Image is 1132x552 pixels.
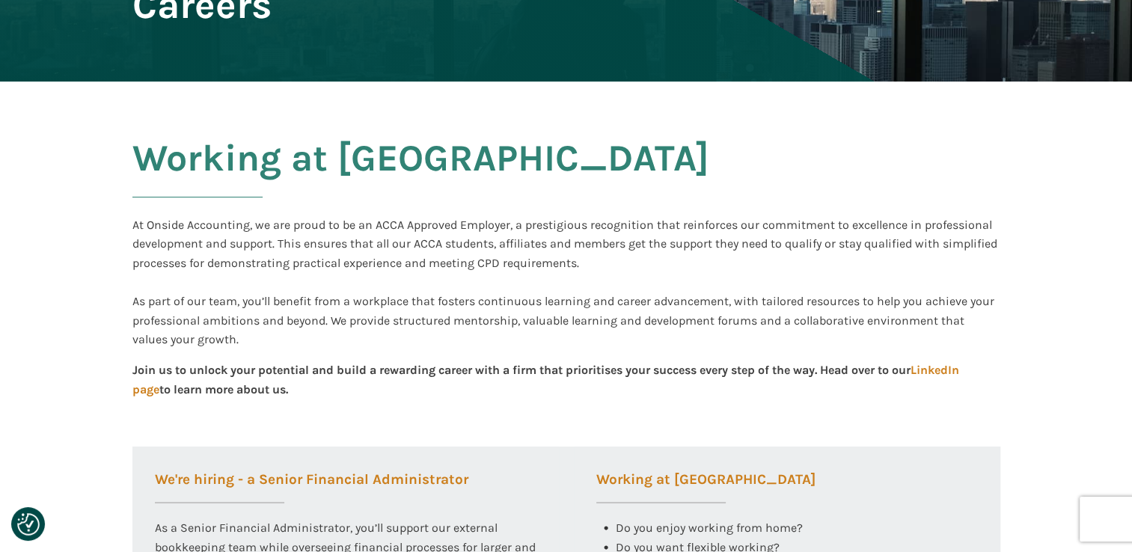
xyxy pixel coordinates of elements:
a: LinkedIn page [132,363,959,396]
h3: Working at [GEOGRAPHIC_DATA] [596,473,816,503]
h3: We're hiring - a Senior Financial Administrator [155,473,468,503]
div: Join us to unlock your potential and build a rewarding career with a firm that prioritises your s... [132,361,1000,417]
h2: Working at [GEOGRAPHIC_DATA] [132,138,709,215]
span: Do you enjoy working from home? [616,521,803,535]
button: Consent Preferences [17,513,40,536]
div: At Onside Accounting, we are proud to be an ACCA Approved Employer, a prestigious recognition tha... [132,215,1000,349]
img: Revisit consent button [17,513,40,536]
